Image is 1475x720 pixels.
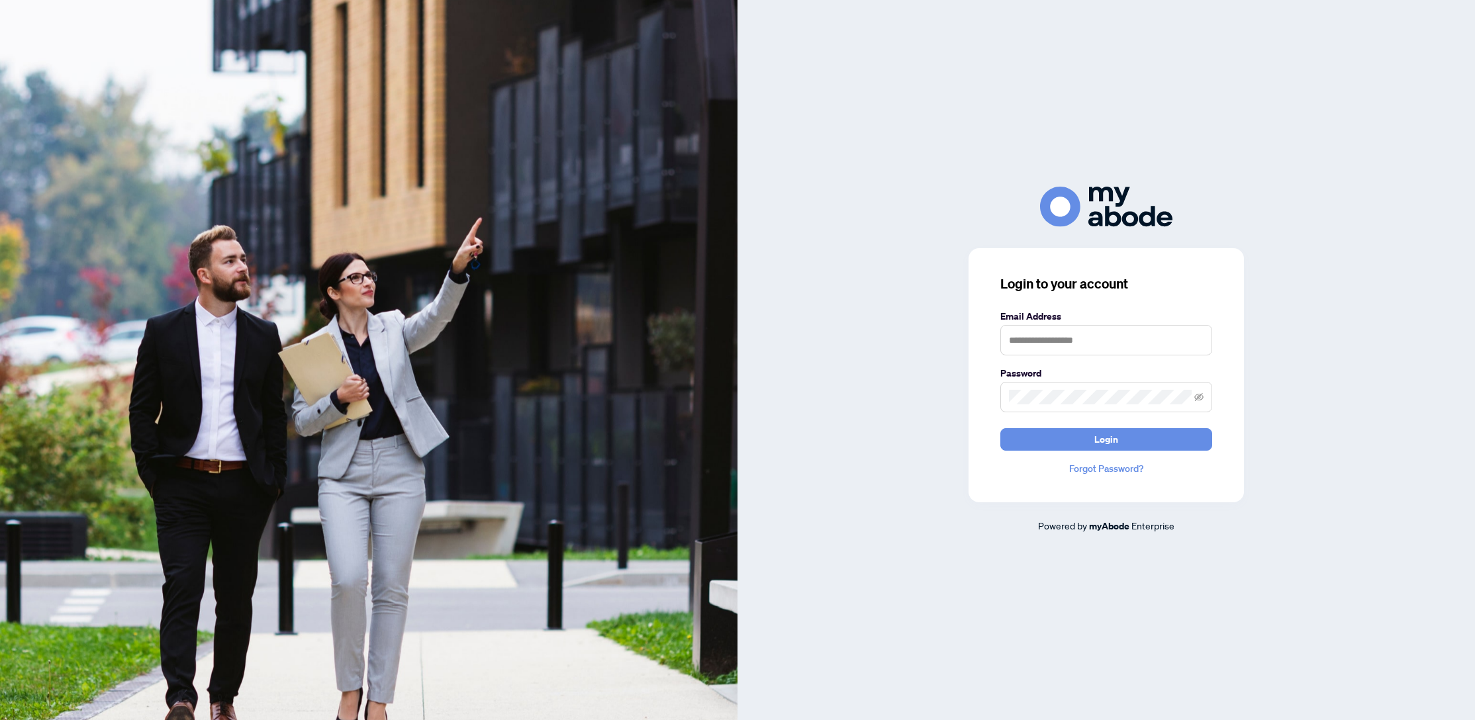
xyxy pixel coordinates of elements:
a: Forgot Password? [1000,461,1212,476]
span: Login [1094,429,1118,450]
span: eye-invisible [1194,392,1204,402]
button: Login [1000,428,1212,451]
label: Password [1000,366,1212,381]
label: Email Address [1000,309,1212,324]
img: ma-logo [1040,187,1172,227]
a: myAbode [1089,519,1129,533]
span: Powered by [1038,519,1087,531]
h3: Login to your account [1000,275,1212,293]
span: Enterprise [1131,519,1174,531]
